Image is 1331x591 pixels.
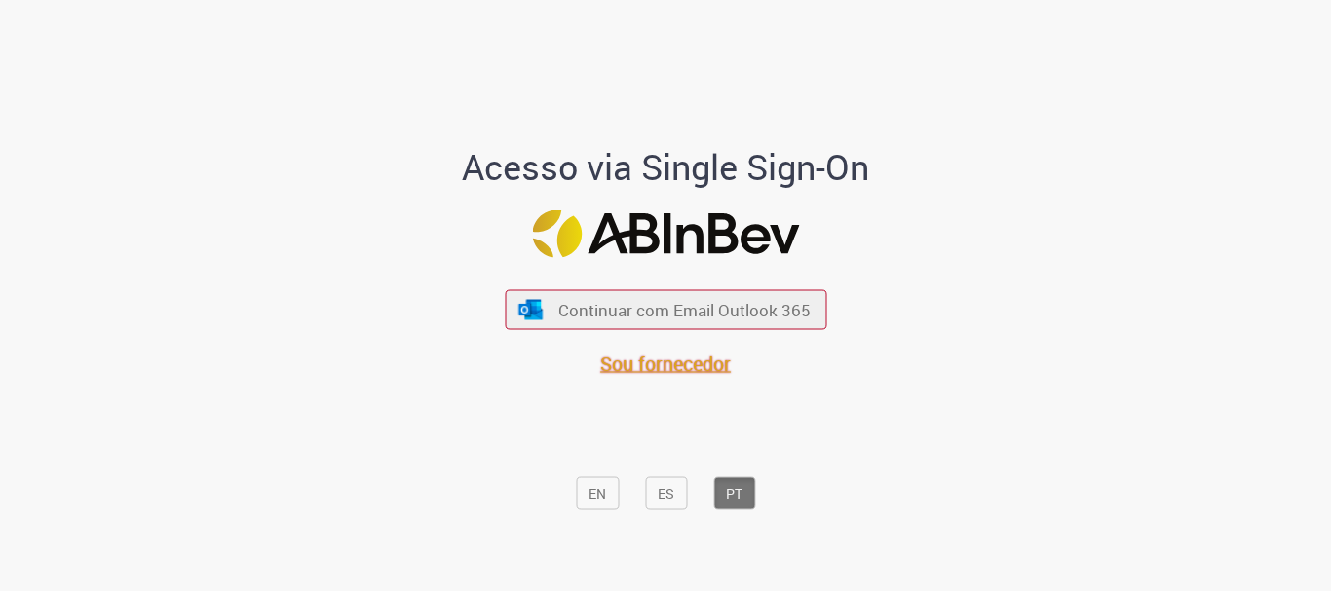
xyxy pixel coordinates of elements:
button: EN [576,477,619,510]
button: PT [713,477,755,510]
span: Continuar com Email Outlook 365 [558,299,811,321]
img: Logo ABInBev [532,210,799,258]
button: ícone Azure/Microsoft 360 Continuar com Email Outlook 365 [505,290,826,330]
a: Sou fornecedor [600,351,731,377]
h1: Acesso via Single Sign-On [396,148,936,187]
img: ícone Azure/Microsoft 360 [517,299,545,319]
button: ES [645,477,687,510]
